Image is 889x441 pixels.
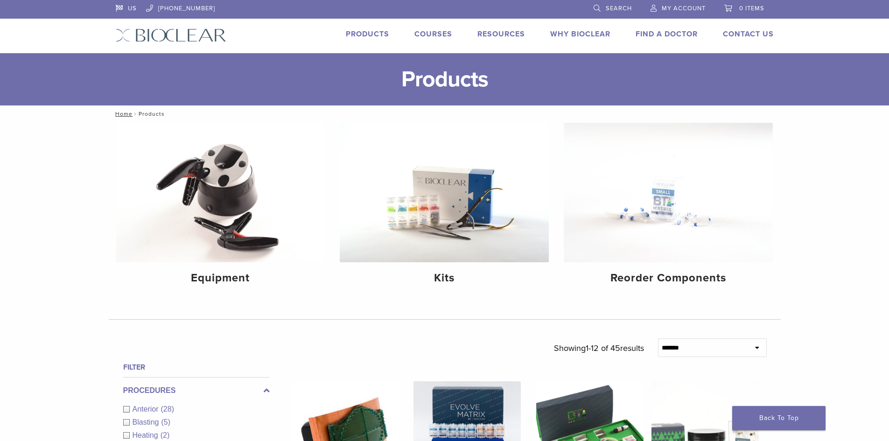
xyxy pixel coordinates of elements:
[414,29,452,39] a: Courses
[346,29,389,39] a: Products
[723,29,774,39] a: Contact Us
[161,431,170,439] span: (2)
[116,123,325,293] a: Equipment
[571,270,765,287] h4: Reorder Components
[347,270,541,287] h4: Kits
[123,385,270,396] label: Procedures
[109,105,781,122] nav: Products
[116,123,325,262] img: Equipment
[732,406,826,430] a: Back To Top
[477,29,525,39] a: Resources
[133,431,161,439] span: Heating
[636,29,698,39] a: Find A Doctor
[161,405,174,413] span: (28)
[133,405,161,413] span: Anterior
[586,343,620,353] span: 1-12 of 45
[123,362,270,373] h4: Filter
[564,123,773,262] img: Reorder Components
[739,5,764,12] span: 0 items
[116,28,226,42] img: Bioclear
[340,123,549,293] a: Kits
[606,5,632,12] span: Search
[662,5,706,12] span: My Account
[161,418,170,426] span: (5)
[550,29,610,39] a: Why Bioclear
[124,270,318,287] h4: Equipment
[112,111,133,117] a: Home
[133,112,139,116] span: /
[564,123,773,293] a: Reorder Components
[340,123,549,262] img: Kits
[133,418,161,426] span: Blasting
[554,338,644,358] p: Showing results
